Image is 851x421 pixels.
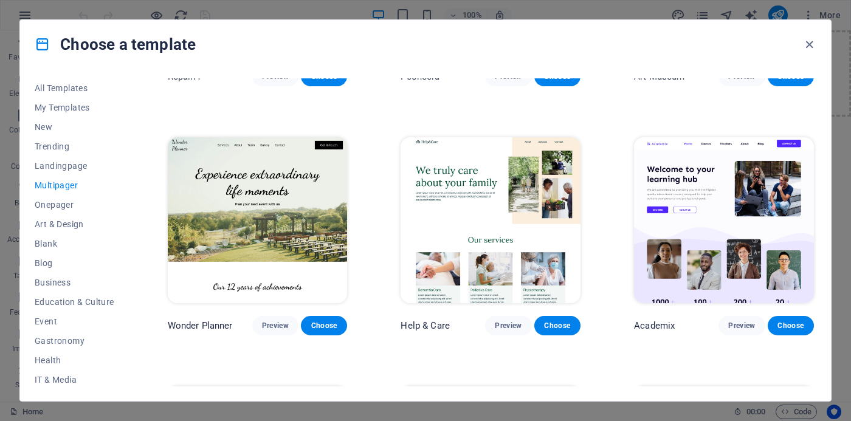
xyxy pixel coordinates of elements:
span: Education & Culture [35,297,114,307]
span: Multipager [35,180,114,190]
button: Preview [718,316,765,335]
button: Landingpage [35,156,114,176]
span: Health [35,355,114,365]
p: Wonder Planner [168,320,233,332]
span: Business [35,278,114,287]
button: Choose [768,316,814,335]
button: Event [35,312,114,331]
img: Academix [634,137,814,303]
p: Help & Care [401,320,450,332]
span: Preview [728,321,755,330]
h4: Choose a template [35,35,196,54]
button: My Templates [35,98,114,117]
span: Gastronomy [35,336,114,346]
button: Onepager [35,195,114,214]
span: Blank [35,239,114,248]
button: Preview [485,316,531,335]
button: Trending [35,137,114,156]
button: Business [35,273,114,292]
button: All Templates [35,78,114,98]
span: Onepager [35,200,114,210]
span: All Templates [35,83,114,93]
button: Gastronomy [35,331,114,351]
button: Blog [35,253,114,273]
button: Art & Design [35,214,114,234]
span: Landingpage [35,161,114,171]
button: Multipager [35,176,114,195]
span: New [35,122,114,132]
span: Trending [35,142,114,151]
button: Health [35,351,114,370]
button: Choose [301,316,347,335]
span: Art & Design [35,219,114,229]
span: Choose [311,321,337,330]
button: Education & Culture [35,292,114,312]
span: Blog [35,258,114,268]
button: IT & Media [35,370,114,389]
span: Choose [544,321,571,330]
img: Wonder Planner [168,137,348,303]
span: Preview [495,321,522,330]
button: Preview [252,316,298,335]
span: My Templates [35,103,114,112]
p: Academix [634,320,675,332]
button: Choose [534,316,581,335]
button: Blank [35,234,114,253]
span: Paste clipboard [401,53,467,70]
span: IT & Media [35,375,114,385]
img: Help & Care [401,137,581,303]
button: New [35,117,114,137]
span: Add elements [336,53,396,70]
span: Preview [262,321,289,330]
span: Choose [777,321,804,330]
span: Event [35,317,114,326]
